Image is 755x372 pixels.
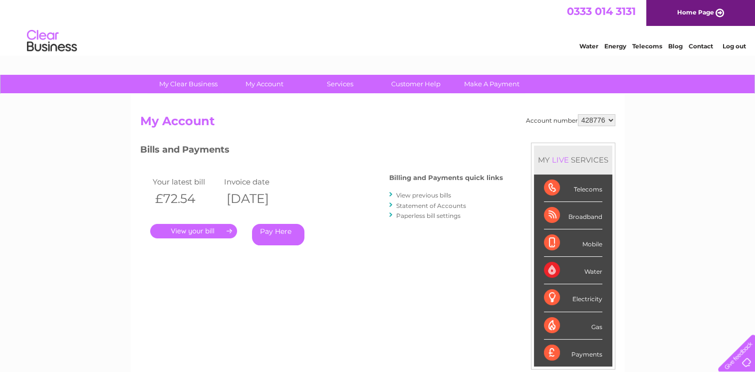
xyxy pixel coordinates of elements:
[544,312,602,340] div: Gas
[526,114,615,126] div: Account number
[140,143,503,160] h3: Bills and Payments
[142,5,614,48] div: Clear Business is a trading name of Verastar Limited (registered in [GEOGRAPHIC_DATA] No. 3667643...
[150,224,237,238] a: .
[722,42,746,50] a: Log out
[375,75,457,93] a: Customer Help
[396,191,451,199] a: View previous bills
[604,42,626,50] a: Energy
[544,175,602,202] div: Telecoms
[147,75,230,93] a: My Clear Business
[534,146,612,174] div: MY SERVICES
[222,175,293,188] td: Invoice date
[451,75,533,93] a: Make A Payment
[396,202,466,209] a: Statement of Accounts
[299,75,381,93] a: Services
[550,155,571,165] div: LIVE
[150,188,222,209] th: £72.54
[544,257,602,284] div: Water
[389,174,503,182] h4: Billing and Payments quick links
[668,42,683,50] a: Blog
[579,42,598,50] a: Water
[632,42,662,50] a: Telecoms
[567,5,636,17] a: 0333 014 3131
[396,212,461,219] a: Paperless bill settings
[26,26,77,56] img: logo.png
[544,229,602,257] div: Mobile
[544,202,602,229] div: Broadband
[252,224,304,245] a: Pay Here
[140,114,615,133] h2: My Account
[544,284,602,312] div: Electricity
[222,188,293,209] th: [DATE]
[150,175,222,188] td: Your latest bill
[544,340,602,367] div: Payments
[689,42,713,50] a: Contact
[223,75,305,93] a: My Account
